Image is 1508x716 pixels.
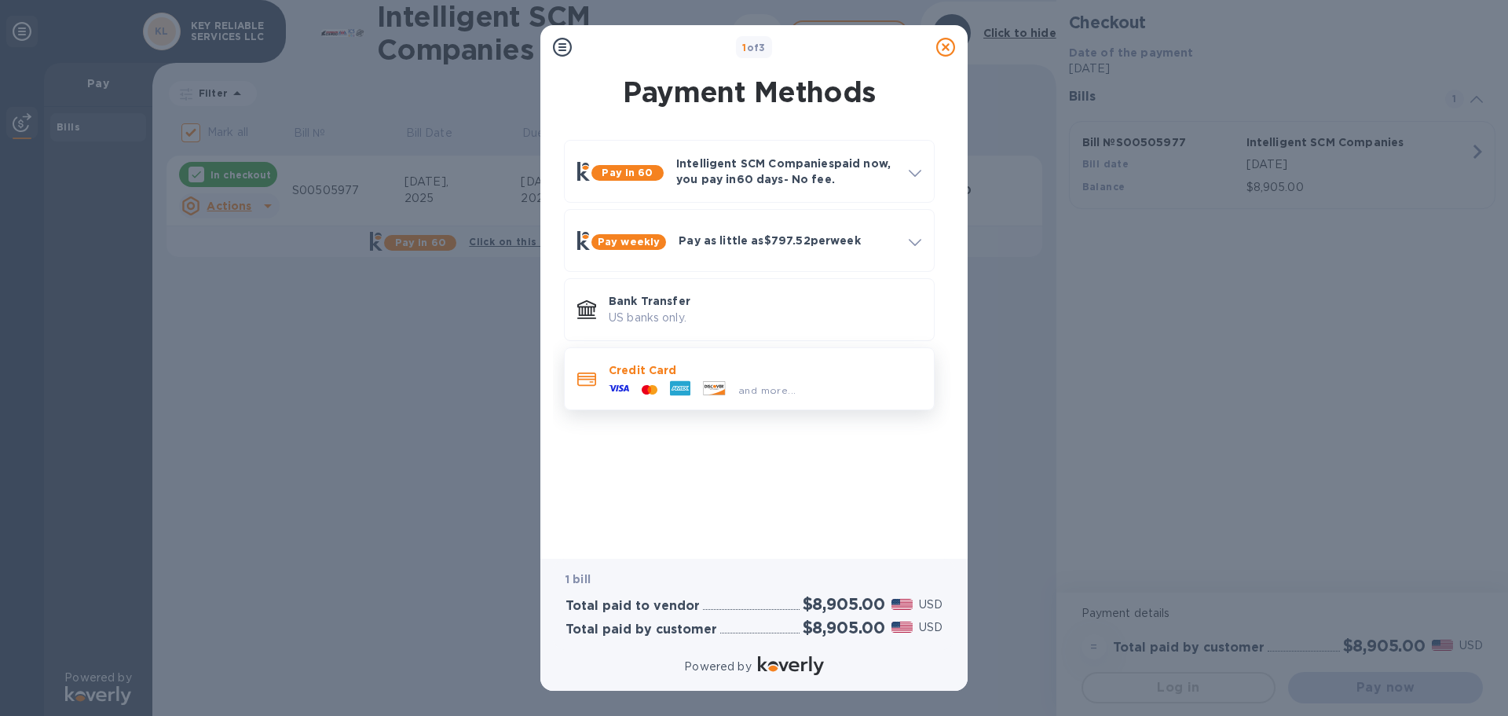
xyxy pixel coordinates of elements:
[742,42,766,53] b: of 3
[891,622,913,633] img: USD
[565,573,591,586] b: 1 bill
[803,594,885,614] h2: $8,905.00
[684,659,751,675] p: Powered by
[561,75,938,108] h1: Payment Methods
[602,167,653,178] b: Pay in 60
[738,384,796,396] span: and more...
[676,156,896,187] p: Intelligent SCM Companies paid now, you pay in 60 days - No fee.
[891,599,913,610] img: USD
[919,597,942,613] p: USD
[609,310,921,326] p: US banks only.
[919,619,942,636] p: USD
[609,362,921,378] p: Credit Card
[679,233,896,248] p: Pay as little as $797.52 per week
[609,293,921,309] p: Bank Transfer
[598,236,660,248] b: Pay weekly
[565,599,700,614] h3: Total paid to vendor
[565,622,717,637] h3: Total paid by customer
[803,618,885,637] h2: $8,905.00
[758,656,824,675] img: Logo
[742,42,746,53] span: 1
